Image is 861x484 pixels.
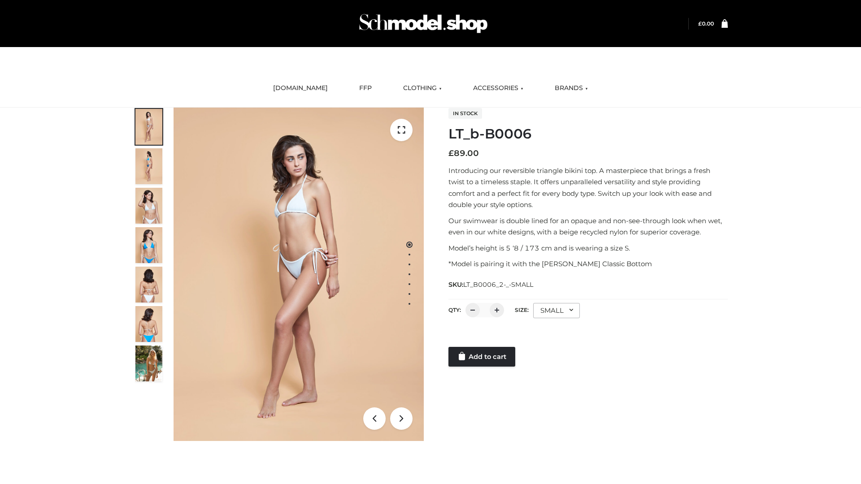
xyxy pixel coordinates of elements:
[448,215,728,238] p: Our swimwear is double lined for an opaque and non-see-through look when wet, even in our white d...
[356,6,491,41] img: Schmodel Admin 964
[135,148,162,184] img: ArielClassicBikiniTop_CloudNine_AzureSky_OW114ECO_2-scaled.jpg
[135,109,162,145] img: ArielClassicBikiniTop_CloudNine_AzureSky_OW114ECO_1-scaled.jpg
[466,78,530,98] a: ACCESSORIES
[266,78,335,98] a: [DOMAIN_NAME]
[448,165,728,211] p: Introducing our reversible triangle bikini top. A masterpiece that brings a fresh twist to a time...
[698,20,714,27] bdi: 0.00
[448,148,454,158] span: £
[448,279,534,290] span: SKU:
[448,307,461,313] label: QTY:
[135,346,162,381] img: Arieltop_CloudNine_AzureSky2.jpg
[396,78,448,98] a: CLOTHING
[698,20,702,27] span: £
[698,20,714,27] a: £0.00
[448,258,728,270] p: *Model is pairing it with the [PERSON_NAME] Classic Bottom
[515,307,529,313] label: Size:
[448,108,482,119] span: In stock
[548,78,595,98] a: BRANDS
[448,347,515,367] a: Add to cart
[448,242,728,254] p: Model’s height is 5 ‘8 / 173 cm and is wearing a size S.
[533,303,580,318] div: SMALL
[463,281,533,289] span: LT_B0006_2-_-SMALL
[352,78,378,98] a: FFP
[448,148,479,158] bdi: 89.00
[174,108,424,441] img: ArielClassicBikiniTop_CloudNine_AzureSky_OW114ECO_1
[135,188,162,224] img: ArielClassicBikiniTop_CloudNine_AzureSky_OW114ECO_3-scaled.jpg
[135,227,162,263] img: ArielClassicBikiniTop_CloudNine_AzureSky_OW114ECO_4-scaled.jpg
[135,267,162,302] img: ArielClassicBikiniTop_CloudNine_AzureSky_OW114ECO_7-scaled.jpg
[448,126,728,142] h1: LT_b-B0006
[135,306,162,342] img: ArielClassicBikiniTop_CloudNine_AzureSky_OW114ECO_8-scaled.jpg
